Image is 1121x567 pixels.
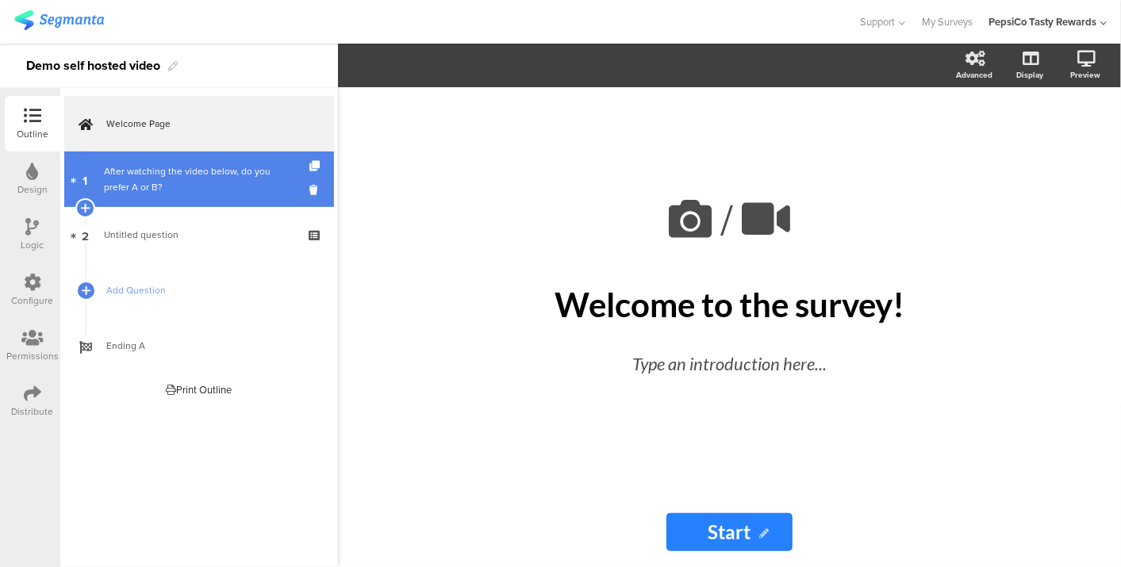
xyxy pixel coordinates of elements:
div: Advanced [956,69,992,81]
div: Logic [21,238,44,252]
i: Duplicate [309,161,323,171]
span: / [720,189,733,251]
div: Distribute [12,404,54,419]
span: Untitled question [104,228,179,242]
span: 2 [82,226,89,243]
a: Ending A [64,318,334,374]
i: Delete [309,182,323,197]
div: Design [17,182,48,197]
a: 2 Untitled question [64,207,334,262]
div: Demo self hosted video [26,53,160,79]
span: Support [861,14,896,29]
img: segmanta logo [14,10,104,30]
div: Preview [1070,69,1100,81]
div: Permissions [6,349,59,363]
span: Ending A [106,338,309,354]
div: Outline [17,127,48,141]
a: 1 After watching the video below, do you prefer A or B? [64,151,334,207]
input: Start [666,513,792,551]
span: Welcome Page [106,116,309,132]
div: Display [1016,69,1043,81]
span: Add Question [106,282,309,298]
a: Welcome Page [64,96,334,151]
div: Print Outline [167,382,232,397]
div: After watching the video below, do you prefer A or B? [104,163,294,195]
p: Welcome to the survey! [436,285,1023,324]
div: Configure [12,293,54,308]
div: Type an introduction here... [452,351,1008,377]
span: 1 [83,170,88,188]
div: PepsiCo Tasty Rewards [989,14,1096,29]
